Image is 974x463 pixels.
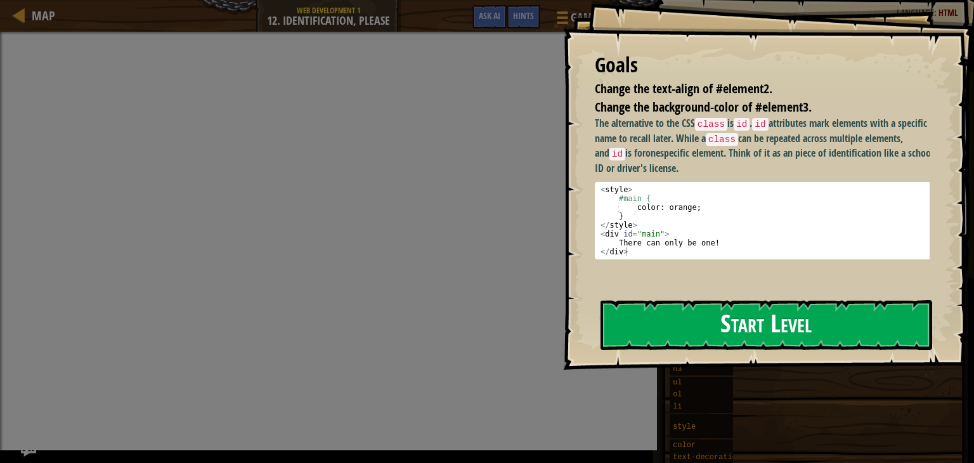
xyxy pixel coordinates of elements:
span: color [673,441,696,450]
span: ol [673,390,682,399]
code: id [752,118,768,131]
code: class [695,118,727,131]
span: Change the background-color of #element3. [595,98,812,115]
button: Game Menu [547,5,635,35]
span: Ask AI [479,10,500,22]
div: Goals [595,51,930,80]
span: Hints [513,10,534,22]
button: Ask AI [472,5,507,29]
strong: one [646,146,660,160]
span: style [673,422,696,431]
li: Change the text-align of #element2. [579,80,926,98]
span: Map [32,7,55,24]
code: id [734,118,750,131]
li: Change the background-color of #element3. [579,98,926,117]
code: class [706,133,738,146]
span: text-decoration [673,453,741,462]
code: id [609,148,625,160]
span: Change the text-align of #element2. [595,80,772,97]
button: Start Level [601,300,932,350]
p: The alternative to the CSS is . attributes mark elements with a specific name to recall later. Wh... [595,116,939,176]
a: Map [25,7,55,24]
span: li [673,402,682,411]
